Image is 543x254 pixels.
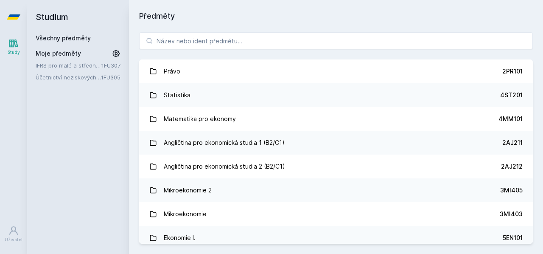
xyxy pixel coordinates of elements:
[164,87,190,104] div: Statistika
[164,110,236,127] div: Matematika pro ekonomy
[500,210,523,218] div: 3MI403
[503,234,523,242] div: 5EN101
[2,34,25,60] a: Study
[164,229,196,246] div: Ekonomie I.
[139,10,533,22] h1: Předměty
[139,226,533,250] a: Ekonomie I. 5EN101
[501,162,523,171] div: 2AJ212
[101,74,120,81] a: 1FU305
[164,158,285,175] div: Angličtina pro ekonomická studia 2 (B2/C1)
[139,131,533,155] a: Angličtina pro ekonomická studia 1 (B2/C1) 2AJ211
[500,91,523,99] div: 4ST201
[2,221,25,247] a: Uživatel
[8,49,20,56] div: Study
[139,202,533,226] a: Mikroekonomie 3MI403
[164,206,207,223] div: Mikroekonomie
[36,49,81,58] span: Moje předměty
[139,178,533,202] a: Mikroekonomie 2 3MI405
[164,63,180,80] div: Právo
[139,155,533,178] a: Angličtina pro ekonomická studia 2 (B2/C1) 2AJ212
[139,107,533,131] a: Matematika pro ekonomy 4MM101
[498,115,523,123] div: 4MM101
[164,182,212,199] div: Mikroekonomie 2
[139,32,533,49] input: Název nebo ident předmětu…
[36,73,101,82] a: Účetnictví neziskových organizací
[36,34,91,42] a: Všechny předměty
[5,237,22,243] div: Uživatel
[500,186,523,195] div: 3MI405
[502,67,523,76] div: 2PR101
[164,134,285,151] div: Angličtina pro ekonomická studia 1 (B2/C1)
[139,59,533,83] a: Právo 2PR101
[36,61,101,70] a: IFRS pro malé a střední podniky (SME)
[502,138,523,147] div: 2AJ211
[101,62,120,69] a: 1FU307
[139,83,533,107] a: Statistika 4ST201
